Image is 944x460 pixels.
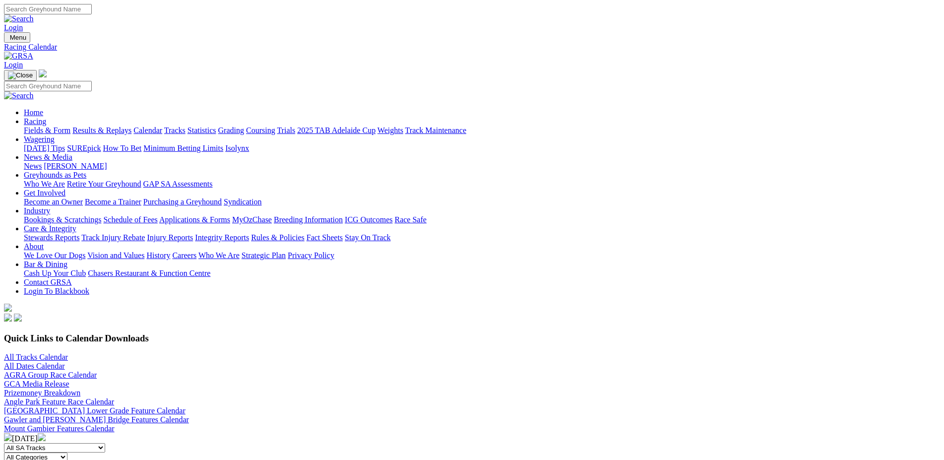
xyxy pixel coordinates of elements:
img: GRSA [4,52,33,61]
a: Careers [172,251,196,260]
a: Track Injury Rebate [81,233,145,242]
a: Cash Up Your Club [24,269,86,277]
a: All Tracks Calendar [4,353,68,361]
a: [DATE] Tips [24,144,65,152]
img: Close [8,71,33,79]
div: Get Involved [24,197,940,206]
a: Login [4,61,23,69]
a: Coursing [246,126,275,134]
a: Fields & Form [24,126,70,134]
a: Grading [218,126,244,134]
a: Strategic Plan [242,251,286,260]
a: Care & Integrity [24,224,76,233]
a: Statistics [188,126,216,134]
a: Home [24,108,43,117]
div: News & Media [24,162,940,171]
a: [PERSON_NAME] [44,162,107,170]
button: Toggle navigation [4,70,37,81]
div: Care & Integrity [24,233,940,242]
a: Chasers Restaurant & Function Centre [88,269,210,277]
a: Bookings & Scratchings [24,215,101,224]
a: Retire Your Greyhound [67,180,141,188]
a: Privacy Policy [288,251,334,260]
div: Greyhounds as Pets [24,180,940,189]
a: Contact GRSA [24,278,71,286]
a: Injury Reports [147,233,193,242]
a: Gawler and [PERSON_NAME] Bridge Features Calendar [4,415,189,424]
a: We Love Our Dogs [24,251,85,260]
img: chevron-right-pager-white.svg [38,433,46,441]
a: [GEOGRAPHIC_DATA] Lower Grade Feature Calendar [4,406,186,415]
a: Login [4,23,23,32]
a: Minimum Betting Limits [143,144,223,152]
a: Breeding Information [274,215,343,224]
img: twitter.svg [14,314,22,322]
a: News [24,162,42,170]
a: Get Involved [24,189,65,197]
div: [DATE] [4,433,940,443]
div: About [24,251,940,260]
a: Isolynx [225,144,249,152]
img: facebook.svg [4,314,12,322]
a: AGRA Group Race Calendar [4,371,97,379]
a: Syndication [224,197,261,206]
button: Toggle navigation [4,32,30,43]
a: Applications & Forms [159,215,230,224]
a: Racing Calendar [4,43,940,52]
a: Become an Owner [24,197,83,206]
a: Schedule of Fees [103,215,157,224]
h3: Quick Links to Calendar Downloads [4,333,940,344]
a: All Dates Calendar [4,362,65,370]
a: News & Media [24,153,72,161]
a: MyOzChase [232,215,272,224]
a: Prizemoney Breakdown [4,389,80,397]
img: logo-grsa-white.png [39,69,47,77]
img: Search [4,14,34,23]
div: Bar & Dining [24,269,940,278]
a: SUREpick [67,144,101,152]
a: 2025 TAB Adelaide Cup [297,126,376,134]
input: Search [4,4,92,14]
span: Menu [10,34,26,41]
div: Racing [24,126,940,135]
a: Who We Are [24,180,65,188]
a: Trials [277,126,295,134]
a: GAP SA Assessments [143,180,213,188]
a: About [24,242,44,251]
a: How To Bet [103,144,142,152]
a: Industry [24,206,50,215]
a: Race Safe [394,215,426,224]
a: Who We Are [198,251,240,260]
a: Angle Park Feature Race Calendar [4,397,114,406]
a: Become a Trainer [85,197,141,206]
a: Tracks [164,126,186,134]
img: Search [4,91,34,100]
a: Track Maintenance [405,126,466,134]
img: logo-grsa-white.png [4,304,12,312]
input: Search [4,81,92,91]
a: Mount Gambier Features Calendar [4,424,115,433]
a: Fact Sheets [307,233,343,242]
a: GCA Media Release [4,380,69,388]
a: Stay On Track [345,233,390,242]
a: Stewards Reports [24,233,79,242]
a: Purchasing a Greyhound [143,197,222,206]
a: Vision and Values [87,251,144,260]
a: Calendar [133,126,162,134]
a: Login To Blackbook [24,287,89,295]
div: Wagering [24,144,940,153]
a: Wagering [24,135,55,143]
a: Rules & Policies [251,233,305,242]
a: Greyhounds as Pets [24,171,86,179]
img: chevron-left-pager-white.svg [4,433,12,441]
a: Results & Replays [72,126,131,134]
a: History [146,251,170,260]
a: Integrity Reports [195,233,249,242]
a: ICG Outcomes [345,215,392,224]
a: Bar & Dining [24,260,67,268]
a: Weights [378,126,403,134]
div: Industry [24,215,940,224]
a: Racing [24,117,46,126]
